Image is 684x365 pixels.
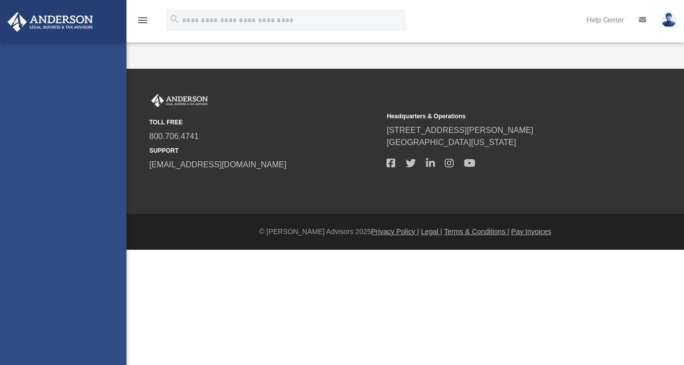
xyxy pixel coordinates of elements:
div: © [PERSON_NAME] Advisors 2025 [126,226,684,237]
a: [GEOGRAPHIC_DATA][US_STATE] [387,138,516,147]
i: search [169,14,180,25]
a: [EMAIL_ADDRESS][DOMAIN_NAME] [149,160,286,169]
a: Privacy Policy | [371,227,419,236]
a: Terms & Conditions | [444,227,509,236]
small: Headquarters & Operations [387,112,617,121]
img: User Pic [661,13,676,27]
small: TOLL FREE [149,118,379,127]
i: menu [137,14,149,26]
img: Anderson Advisors Platinum Portal [149,94,210,107]
a: 800.706.4741 [149,132,199,141]
img: Anderson Advisors Platinum Portal [5,12,96,32]
a: menu [137,19,149,26]
a: Pay Invoices [511,227,551,236]
a: [STREET_ADDRESS][PERSON_NAME] [387,126,533,134]
small: SUPPORT [149,146,379,155]
a: Legal | [421,227,442,236]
